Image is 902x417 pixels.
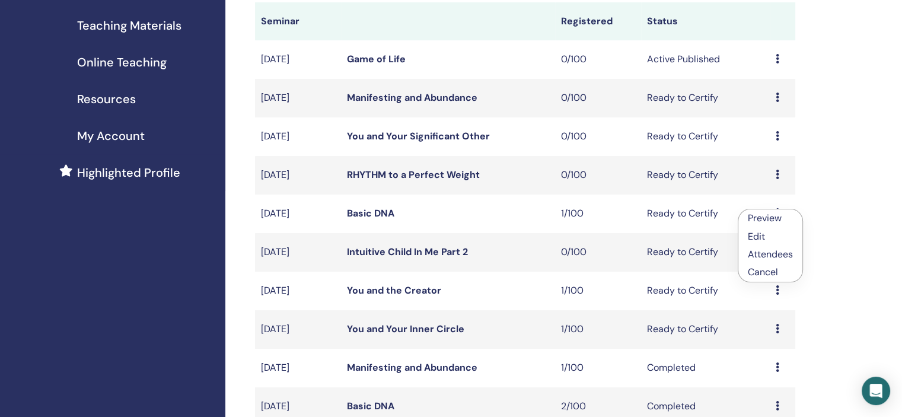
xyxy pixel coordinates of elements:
[255,195,341,233] td: [DATE]
[748,212,782,224] a: Preview
[641,79,770,117] td: Ready to Certify
[347,400,394,412] a: Basic DNA
[641,195,770,233] td: Ready to Certify
[347,284,441,297] a: You and the Creator
[255,310,341,349] td: [DATE]
[862,377,890,405] div: Open Intercom Messenger
[77,164,180,182] span: Highlighted Profile
[255,2,341,40] th: Seminar
[347,53,406,65] a: Game of Life
[748,248,793,260] a: Attendees
[555,272,641,310] td: 1/100
[641,117,770,156] td: Ready to Certify
[77,127,145,145] span: My Account
[641,310,770,349] td: Ready to Certify
[255,40,341,79] td: [DATE]
[347,323,464,335] a: You and Your Inner Circle
[77,90,136,108] span: Resources
[255,272,341,310] td: [DATE]
[555,349,641,387] td: 1/100
[347,130,490,142] a: You and Your Significant Other
[255,117,341,156] td: [DATE]
[641,233,770,272] td: Ready to Certify
[255,233,341,272] td: [DATE]
[641,272,770,310] td: Ready to Certify
[555,79,641,117] td: 0/100
[255,349,341,387] td: [DATE]
[347,168,480,181] a: RHYTHM to a Perfect Weight
[555,2,641,40] th: Registered
[555,40,641,79] td: 0/100
[555,310,641,349] td: 1/100
[641,349,770,387] td: Completed
[347,361,477,374] a: Manifesting and Abundance
[347,246,468,258] a: Intuitive Child In Me Part 2
[555,195,641,233] td: 1/100
[347,207,394,219] a: Basic DNA
[255,156,341,195] td: [DATE]
[748,230,765,243] a: Edit
[555,156,641,195] td: 0/100
[641,40,770,79] td: Active Published
[555,233,641,272] td: 0/100
[255,79,341,117] td: [DATE]
[77,17,181,34] span: Teaching Materials
[641,2,770,40] th: Status
[555,117,641,156] td: 0/100
[748,265,793,279] p: Cancel
[641,156,770,195] td: Ready to Certify
[77,53,167,71] span: Online Teaching
[347,91,477,104] a: Manifesting and Abundance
